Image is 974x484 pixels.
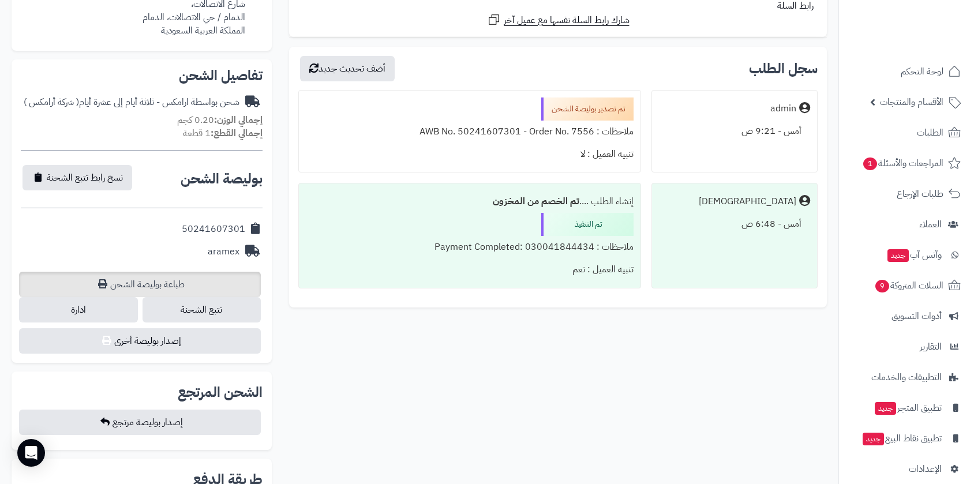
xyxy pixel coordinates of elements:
div: ملاحظات : Payment Completed: 030041844434 [306,236,634,258]
a: التقارير [846,333,967,361]
h2: بوليصة الشحن [181,172,263,186]
span: التطبيقات والخدمات [871,369,942,385]
a: طلبات الإرجاع [846,180,967,208]
span: الطلبات [917,125,943,141]
a: شارك رابط السلة نفسها مع عميل آخر [487,13,630,27]
button: إصدار بوليصة أخرى [19,328,261,354]
div: أمس - 6:48 ص [659,213,810,235]
span: المراجعات والأسئلة [862,155,943,171]
h2: تفاصيل الشحن [21,69,263,82]
a: الطلبات [846,119,967,147]
span: الإعدادات [909,461,942,477]
div: تنبيه العميل : لا [306,143,634,166]
button: نسخ رابط تتبع الشحنة [23,165,132,190]
h2: الشحن المرتجع [178,385,263,399]
span: شارك رابط السلة نفسها مع عميل آخر [504,14,630,27]
span: نسخ رابط تتبع الشحنة [47,171,123,185]
span: ( شركة أرامكس ) [24,95,79,109]
span: أدوات التسويق [891,308,942,324]
span: التقارير [920,339,942,355]
span: الأقسام والمنتجات [880,94,943,110]
div: شحن بواسطة ارامكس - ثلاثة أيام إلى عشرة أيام [24,96,239,109]
button: إصدار بوليصة مرتجع [19,410,261,435]
span: تطبيق نقاط البيع [861,430,942,447]
a: لوحة التحكم [846,58,967,85]
h3: سجل الطلب [749,62,818,76]
span: وآتس آب [886,247,942,263]
span: طلبات الإرجاع [897,186,943,202]
div: تنبيه العميل : نعم [306,258,634,281]
a: العملاء [846,211,967,238]
span: السلات المتروكة [874,277,943,294]
div: [DEMOGRAPHIC_DATA] [699,195,796,208]
span: تطبيق المتجر [874,400,942,416]
span: جديد [863,433,884,445]
a: أدوات التسويق [846,302,967,330]
span: 9 [875,280,889,292]
strong: إجمالي الوزن: [214,113,263,127]
span: 1 [863,157,877,170]
span: العملاء [919,216,942,232]
div: 50241607301 [182,223,245,236]
div: aramex [208,245,239,258]
b: تم الخصم من المخزون [493,194,579,208]
small: 0.20 كجم [177,113,263,127]
div: إنشاء الطلب .... [306,190,634,213]
span: جديد [887,249,909,262]
strong: إجمالي القطع: [211,126,263,140]
span: جديد [875,402,896,415]
div: تم التنفيذ [541,213,634,236]
div: Open Intercom Messenger [17,439,45,467]
a: السلات المتروكة9 [846,272,967,299]
div: ملاحظات : AWB No. 50241607301 - Order No. 7556 [306,121,634,143]
a: تتبع الشحنة [143,297,261,322]
a: الإعدادات [846,455,967,483]
div: admin [770,102,796,115]
a: المراجعات والأسئلة1 [846,149,967,177]
div: تم تصدير بوليصة الشحن [541,97,634,121]
a: طباعة بوليصة الشحن [19,272,261,297]
div: أمس - 9:21 ص [659,120,810,142]
small: 1 قطعة [183,126,263,140]
a: التطبيقات والخدمات [846,363,967,391]
a: ادارة [19,297,137,322]
a: وآتس آبجديد [846,241,967,269]
span: لوحة التحكم [901,63,943,80]
a: تطبيق المتجرجديد [846,394,967,422]
a: تطبيق نقاط البيعجديد [846,425,967,452]
button: أضف تحديث جديد [300,56,395,81]
img: logo-2.png [896,31,963,55]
